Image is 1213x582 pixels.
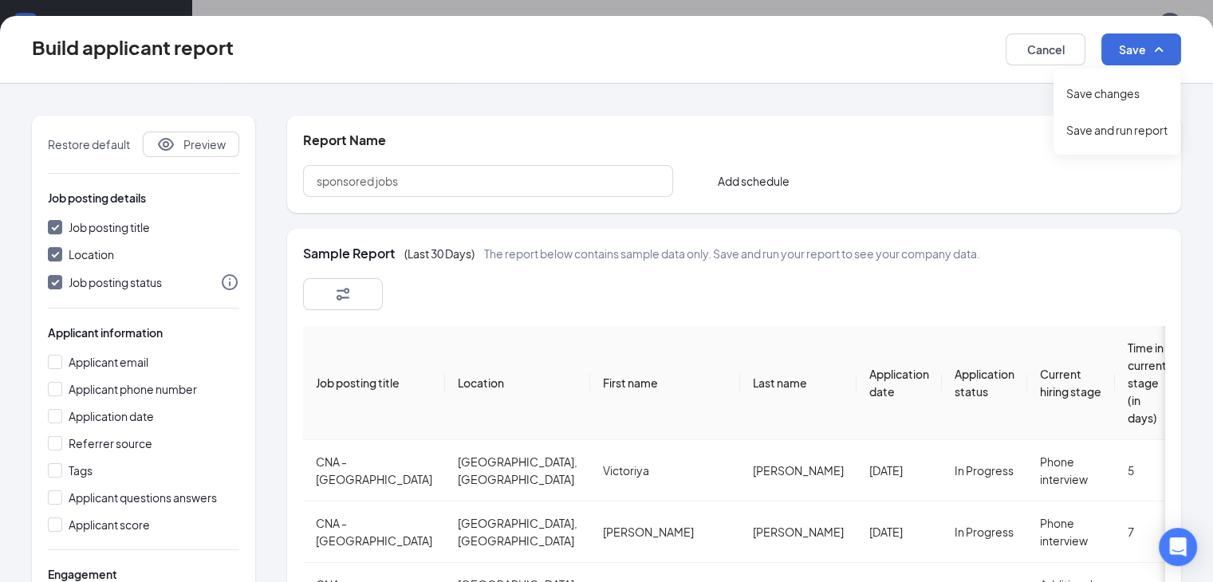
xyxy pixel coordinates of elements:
[603,525,694,539] span: Abdulahi
[48,136,130,152] span: Restore default
[69,409,154,423] span: Application date
[69,355,148,369] span: Applicant email
[48,566,117,582] span: Engagement
[404,245,475,262] span: ( Last 30 Days )
[1040,516,1088,548] span: Phone interview
[69,490,217,505] span: Applicant questions answers
[955,525,1014,539] span: In Progress
[955,367,1014,399] span: Application status
[220,273,239,292] svg: Info
[869,463,903,478] span: 09/04/2025
[69,247,114,262] span: Location
[333,285,352,304] svg: Filter
[718,173,790,189] span: Add schedule
[316,516,432,548] span: CNA - Apple Valley
[316,454,432,486] span: CNA - Apple Valley
[1149,40,1168,59] svg: SmallChevronUp
[303,245,395,262] h3: Sample Report
[484,245,980,262] span: The report below contains sample data only. Save and run your report to see your company data.
[603,463,649,478] span: Victoriya
[1128,463,1134,478] span: 5
[303,278,383,310] button: Filter
[603,376,658,390] span: First name
[869,367,929,399] span: Application date
[1040,454,1088,486] span: Phone interview
[69,436,152,450] span: Referrer source
[316,376,400,390] span: Job posting title
[48,324,163,340] span: Applicant information
[1053,112,1180,148] div: Save and run report
[1006,33,1085,65] button: Cancel
[1040,367,1101,399] span: Current hiring stage
[1053,75,1180,112] div: Save changes
[1159,528,1197,566] div: Open Intercom Messenger
[753,525,844,539] span: Yusuf
[753,463,844,478] span: Theis
[143,132,239,157] button: EyePreview
[69,382,197,396] span: Applicant phone number
[32,33,234,65] h3: Build applicant report
[69,463,93,478] span: Tags
[458,454,577,486] span: Apple Valley, MN
[48,190,146,206] span: Job posting details
[955,463,1014,478] span: In Progress
[1128,525,1134,539] span: 7
[303,132,386,149] h5: Report Name
[69,517,150,532] span: Applicant score
[1101,33,1181,65] button: SaveSmallChevronUp
[869,525,903,539] span: 09/15/2025
[458,376,504,390] span: Location
[458,516,577,548] span: Apple Valley, MN
[753,376,807,390] span: Last name
[69,275,162,289] span: Job posting status
[183,136,226,152] span: Preview
[1128,340,1167,425] span: Time in current stage (in days)
[69,220,150,234] span: Job posting title
[156,135,175,154] svg: Eye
